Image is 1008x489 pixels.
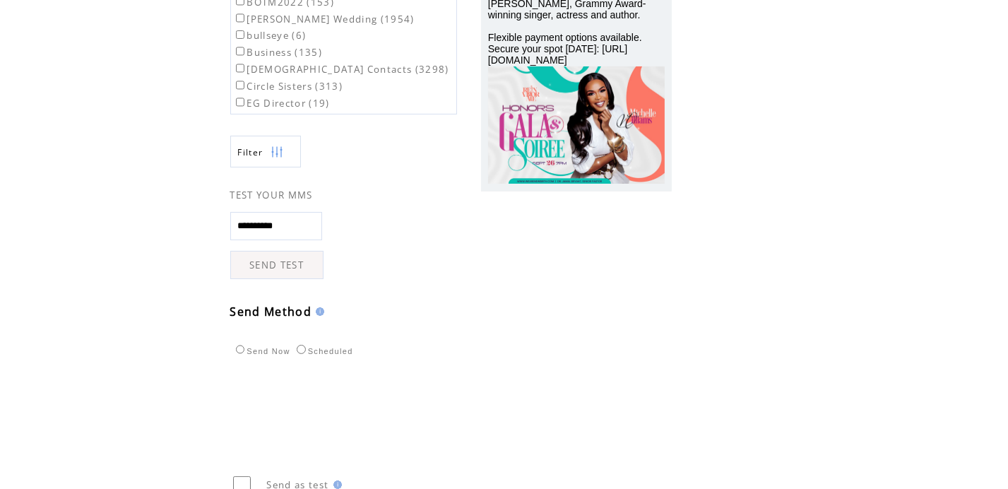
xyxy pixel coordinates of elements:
label: Business (135) [233,46,323,59]
input: Business (135) [236,47,245,56]
label: Scheduled [293,347,353,355]
span: TEST YOUR MMS [230,189,313,201]
img: help.gif [329,481,342,489]
img: help.gif [312,307,324,316]
input: Scheduled [297,345,306,354]
input: Circle Sisters (313) [236,81,245,90]
input: Send Now [236,345,245,354]
input: [PERSON_NAME] Wedding (1954) [236,13,245,23]
span: Send Method [230,304,312,319]
input: bullseye (6) [236,30,245,40]
label: Circle Sisters (313) [233,80,343,93]
label: EG Director (19) [233,97,330,110]
label: bullseye (6) [233,29,307,42]
label: Send Now [232,347,290,355]
label: [DEMOGRAPHIC_DATA] Contacts (3298) [233,63,449,76]
label: [PERSON_NAME] Wedding (1954) [233,13,415,25]
label: egconnect (488) [233,114,330,126]
input: EG Director (19) [236,98,245,107]
input: [DEMOGRAPHIC_DATA] Contacts (3298) [236,64,245,73]
img: filters.png [271,136,283,168]
a: Filter [230,136,301,167]
a: SEND TEST [230,251,324,279]
span: Show filters [238,146,263,158]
